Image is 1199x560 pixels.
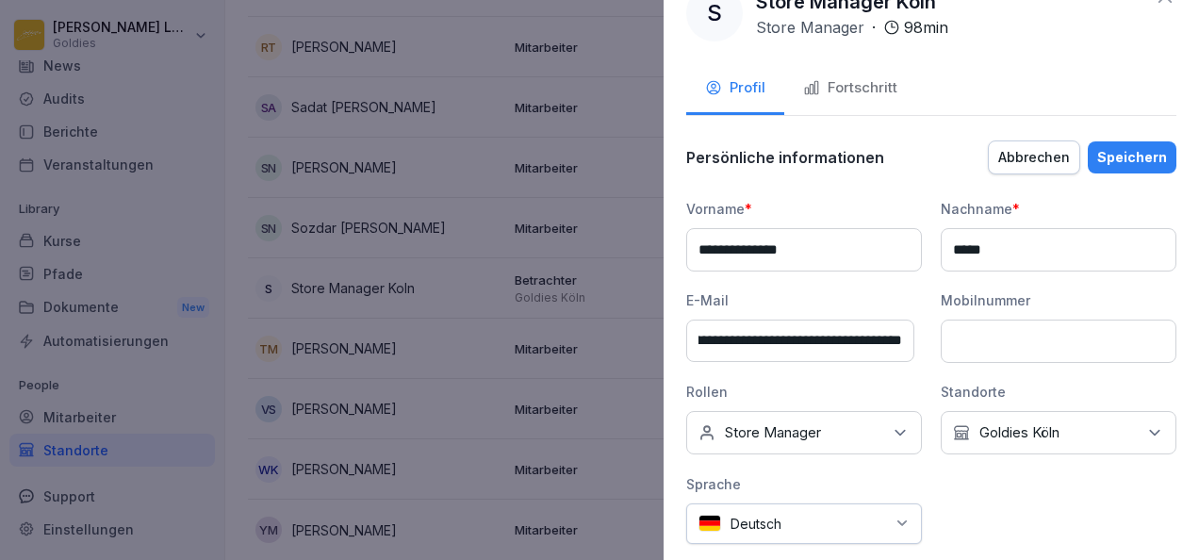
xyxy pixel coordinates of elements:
[686,290,922,310] div: E-Mail
[1088,141,1176,173] button: Speichern
[686,503,922,544] div: Deutsch
[784,64,916,115] button: Fortschritt
[1097,147,1167,168] div: Speichern
[686,474,922,494] div: Sprache
[803,77,897,99] div: Fortschritt
[979,423,1059,442] p: Goldies Köln
[904,16,948,39] p: 98 min
[686,382,922,402] div: Rollen
[941,382,1176,402] div: Standorte
[725,423,821,442] p: Store Manager
[941,290,1176,310] div: Mobilnummer
[988,140,1080,174] button: Abbrechen
[998,147,1070,168] div: Abbrechen
[686,199,922,219] div: Vorname
[705,77,765,99] div: Profil
[756,16,948,39] div: ·
[941,199,1176,219] div: Nachname
[698,515,721,533] img: de.svg
[686,148,884,167] p: Persönliche informationen
[756,16,864,39] p: Store Manager
[686,64,784,115] button: Profil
